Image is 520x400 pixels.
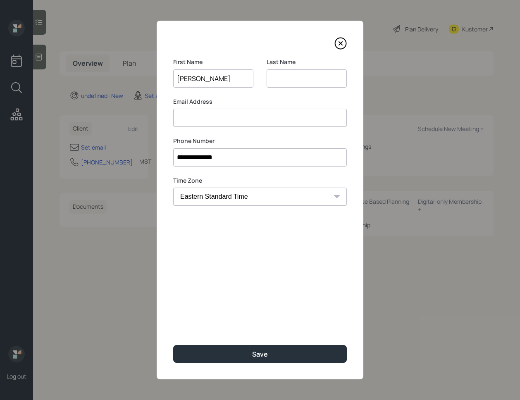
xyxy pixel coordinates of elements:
label: Time Zone [173,176,347,185]
label: Email Address [173,98,347,106]
button: Save [173,345,347,363]
label: First Name [173,58,253,66]
div: Save [252,350,268,359]
label: Last Name [267,58,347,66]
label: Phone Number [173,137,347,145]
